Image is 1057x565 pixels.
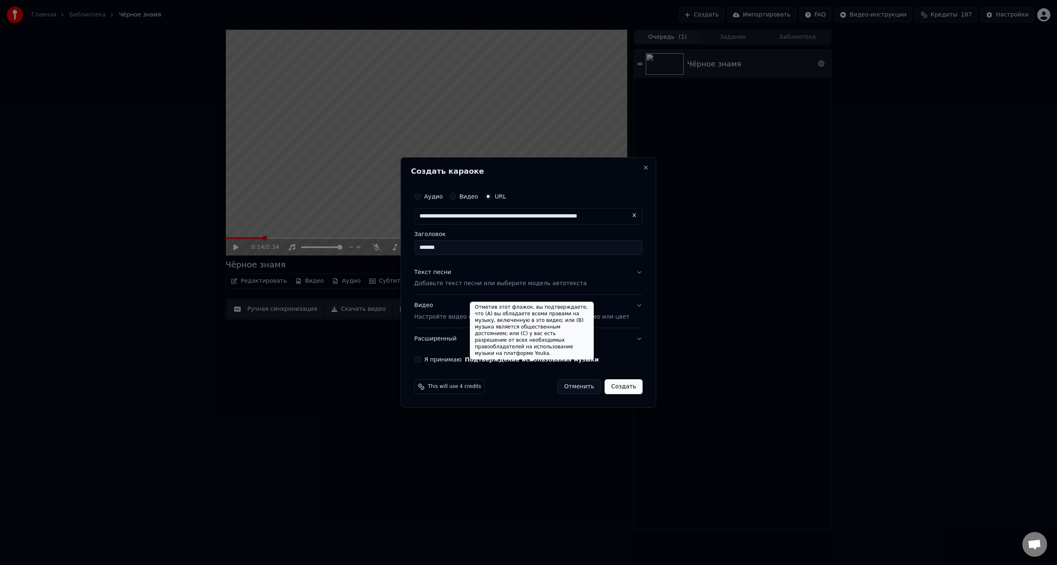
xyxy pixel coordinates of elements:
div: Отметив этот флажок, вы подтверждаете, что (A) вы обладаете всеми правами на музыку, включенную в... [470,302,594,359]
p: Добавьте текст песни или выберите модель автотекста [414,280,587,288]
p: Настройте видео караоке: используйте изображение, видео или цвет [414,313,629,321]
label: Видео [459,194,478,199]
div: Текст песни [414,268,451,277]
span: This will use 4 credits [428,383,481,390]
div: Видео [414,302,629,322]
button: ВидеоНастройте видео караоке: используйте изображение, видео или цвет [414,295,642,328]
h2: Создать караоке [411,168,646,175]
button: Расширенный [414,328,642,350]
label: Я принимаю [424,357,599,362]
label: Заголовок [414,231,642,237]
button: Я принимаю [465,357,599,362]
button: Создать [604,379,642,394]
button: Текст песниДобавьте текст песни или выберите модель автотекста [414,262,642,295]
label: URL [495,194,506,199]
button: Отменить [557,379,601,394]
label: Аудио [424,194,443,199]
